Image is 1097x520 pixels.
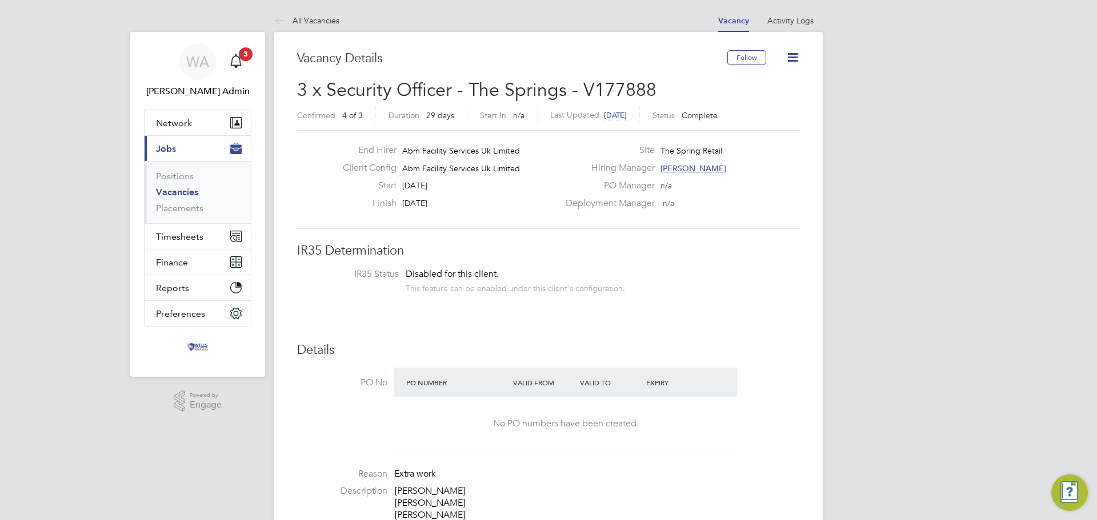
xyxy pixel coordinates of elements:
button: Follow [727,50,766,65]
label: Hiring Manager [559,162,655,174]
span: Abm Facility Services Uk Limited [402,163,520,174]
a: Positions [156,171,194,182]
span: [DATE] [402,198,427,208]
span: [PERSON_NAME] [660,163,726,174]
label: Confirmed [297,110,335,120]
img: wills-security-logo-retina.png [184,338,211,356]
a: Vacancy [718,16,749,26]
h3: Details [297,342,800,358]
label: Duration [389,110,419,120]
label: Start In [480,110,506,120]
span: 4 of 3 [342,110,363,120]
label: Client Config [334,162,397,174]
span: Extra work [394,468,436,479]
button: Jobs [145,136,251,161]
button: Finance [145,249,251,275]
span: Reports [156,283,189,293]
span: 3 [239,47,253,61]
label: IR35 Status [309,268,399,280]
nav: Main navigation [130,32,265,377]
label: PO Manager [559,180,655,192]
label: Last Updated [550,110,599,120]
label: PO No [297,377,387,389]
span: Timesheets [156,231,203,242]
label: Reason [297,468,387,480]
span: Network [156,118,192,128]
label: Site [559,144,655,156]
div: Jobs [145,161,251,223]
label: Status [652,110,675,120]
a: Go to home page [144,338,251,356]
a: Placements [156,203,203,213]
h3: IR35 Determination [297,243,800,259]
a: 3 [225,43,247,80]
span: [DATE] [604,110,627,120]
div: Valid To [577,372,644,393]
div: No PO numbers have been created. [406,418,726,430]
span: WA [186,54,209,69]
div: PO Number [403,372,510,393]
span: The Spring Retail [660,146,722,156]
button: Network [145,110,251,135]
span: [DATE] [402,180,427,191]
span: Wills Admin [144,84,251,98]
button: Engage Resource Center [1051,474,1088,511]
label: Finish [334,197,397,209]
div: This feature can be enabled under this client's configuration. [406,280,625,293]
button: Timesheets [145,224,251,249]
label: End Hirer [334,144,397,156]
button: Preferences [145,301,251,326]
span: Abm Facility Services Uk Limited [402,146,520,156]
span: Finance [156,257,188,268]
span: 3 x Security Officer - The Springs - V177888 [297,79,656,101]
span: Powered by [190,390,222,400]
label: Start [334,180,397,192]
span: Jobs [156,143,176,154]
span: Preferences [156,308,205,319]
div: Valid From [510,372,577,393]
a: WA[PERSON_NAME] Admin [144,43,251,98]
span: 29 days [426,110,454,120]
h3: Vacancy Details [297,50,727,67]
a: Activity Logs [767,15,814,26]
label: Deployment Manager [559,197,655,209]
a: Powered byEngage [174,390,222,412]
span: Disabled for this client. [406,268,499,280]
span: n/a [663,198,674,208]
label: Description [297,485,387,497]
a: Vacancies [156,187,198,197]
div: Expiry [643,372,710,393]
a: All Vacancies [274,15,339,26]
span: Engage [190,400,222,410]
span: Complete [682,110,718,120]
span: n/a [513,110,525,120]
button: Reports [145,275,251,300]
span: n/a [660,180,672,191]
